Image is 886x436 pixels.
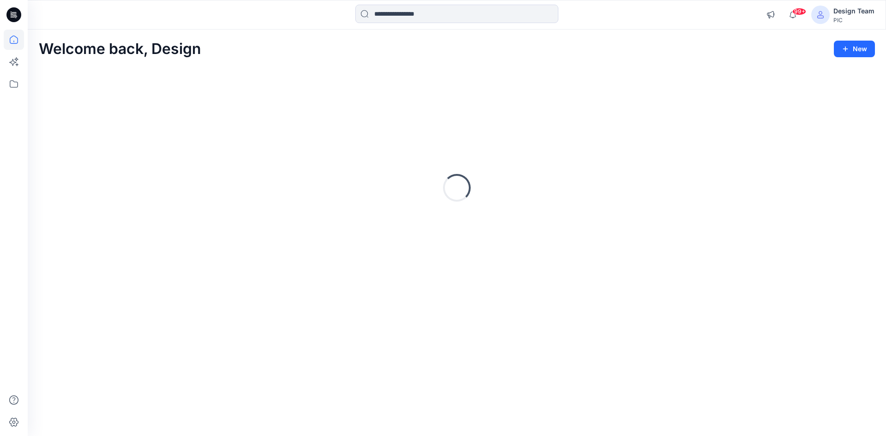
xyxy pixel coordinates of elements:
[833,17,874,24] div: PIC
[39,41,201,58] h2: Welcome back, Design
[817,11,824,18] svg: avatar
[833,6,874,17] div: Design Team
[834,41,875,57] button: New
[792,8,806,15] span: 99+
